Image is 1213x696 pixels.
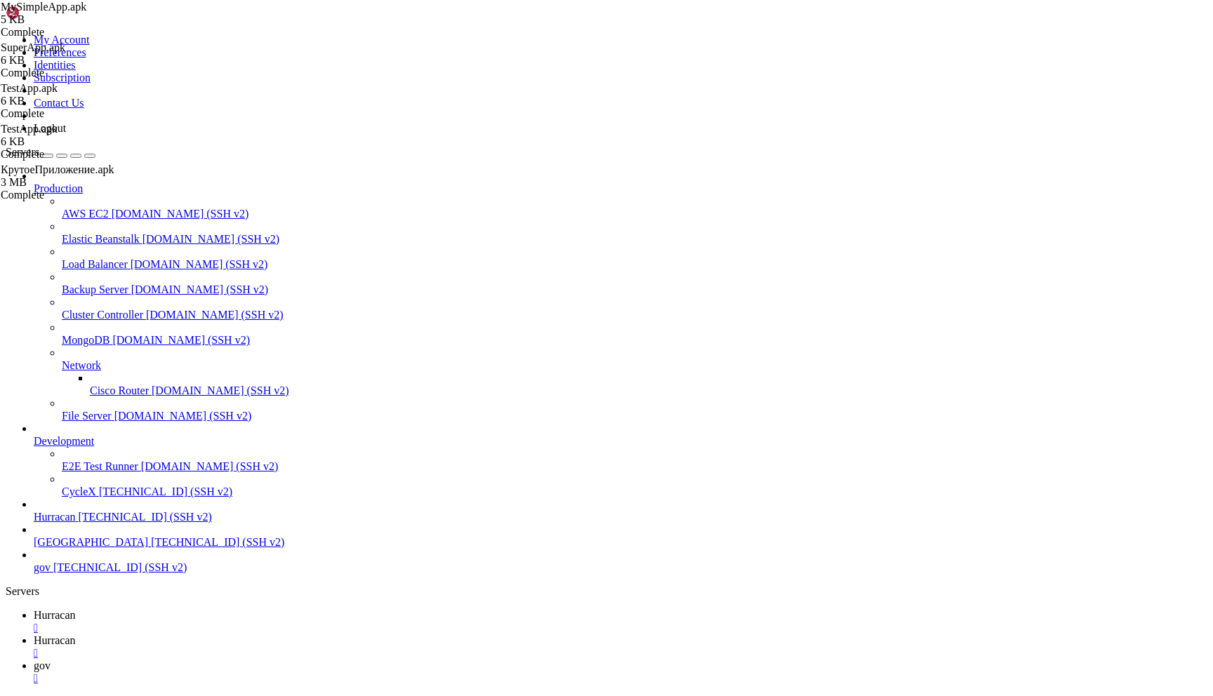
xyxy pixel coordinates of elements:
[1,107,141,120] div: Complete
[1,163,114,175] span: КрутоеПриложение.apk
[1,148,141,161] div: Complete
[1,1,86,13] span: MySimpleApp.apk
[1,41,65,53] span: SuperApp.apk
[1,189,141,201] div: Complete
[1,54,141,67] div: 6 KB
[1,95,141,107] div: 6 KB
[1,123,58,135] span: TestApp.apk
[1,13,141,26] div: 5 KB
[1,123,141,148] span: TestApp.apk
[1,67,141,79] div: Complete
[1,135,141,148] div: 6 KB
[1,26,141,39] div: Complete
[1,82,141,107] span: TestApp.apk
[1,1,141,26] span: MySimpleApp.apk
[1,41,141,67] span: SuperApp.apk
[1,163,141,189] span: КрутоеПриложение.apk
[1,82,58,94] span: TestApp.apk
[1,176,141,189] div: 3 MB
